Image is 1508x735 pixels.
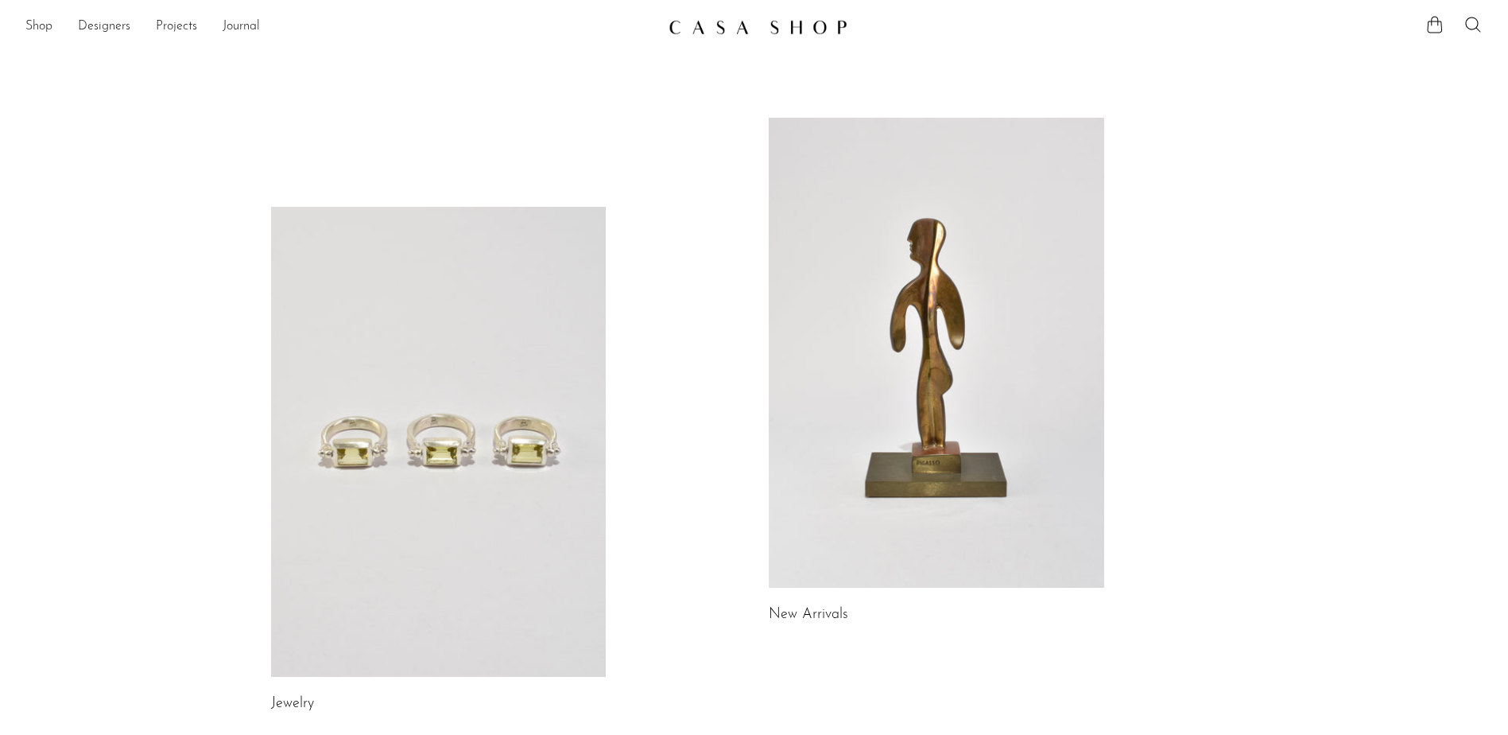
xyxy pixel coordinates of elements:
[25,14,656,41] ul: NEW HEADER MENU
[769,608,848,622] a: New Arrivals
[25,14,656,41] nav: Desktop navigation
[271,697,314,711] a: Jewelry
[78,17,130,37] a: Designers
[25,17,52,37] a: Shop
[223,17,260,37] a: Journal
[156,17,197,37] a: Projects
